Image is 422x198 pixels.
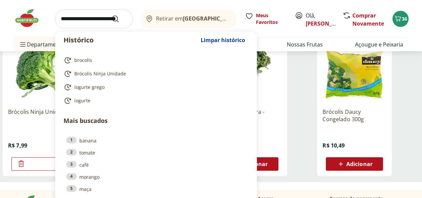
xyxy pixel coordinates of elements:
a: iogurte grego [64,83,246,91]
img: Brócolis Ninja Unidade [8,39,72,103]
span: iogurte [74,97,90,104]
span: iogurte grego [74,84,105,91]
button: Carrinho [392,11,409,27]
div: 4 [66,173,77,180]
a: 4morango [66,173,246,180]
p: Mais buscados [64,116,248,125]
a: Nossas Frutas [287,40,323,48]
button: Retirar em[GEOGRAPHIC_DATA]/[GEOGRAPHIC_DATA] [141,9,237,28]
a: 2tomate [66,149,246,156]
span: Adicionar [346,161,373,167]
span: Olá, [306,11,336,28]
input: search [55,9,133,28]
a: brocolis [64,56,246,64]
a: Açougue e Peixaria [355,40,403,48]
a: iogurte [64,97,246,105]
span: Limpar histórico [201,37,245,43]
span: Meus Favoritos [256,12,287,26]
div: 1 [66,137,77,143]
a: 5maça [66,185,246,193]
span: Brócolis Ninja Unidade [74,70,126,77]
span: brocolis [74,57,92,64]
a: Brócolis Daucy Congelado 300g [322,108,386,123]
span: Retirar em [156,15,230,22]
div: 2 [66,149,77,156]
span: 36 [402,15,407,22]
button: Limpar histórico [197,32,248,48]
button: Adicionar [326,157,383,171]
button: Menu [19,36,27,53]
img: Hortifruti [13,8,47,28]
a: Meus Favoritos [245,12,287,26]
span: Departamentos [19,36,67,53]
span: R$ 7,99 [8,142,27,149]
div: 3 [66,161,77,168]
a: 1banana [66,137,246,144]
img: Brócolis Daucy Congelado 300g [322,39,386,103]
a: Brócolis Ninja Unidade [64,70,246,78]
b: [GEOGRAPHIC_DATA]/[GEOGRAPHIC_DATA] [183,15,296,22]
button: Submit Search [111,15,127,23]
a: Brócolis Ninja Unidade [8,108,72,123]
p: Histórico [64,35,197,45]
div: 5 [66,185,77,192]
a: Comprar Novamente [352,12,384,27]
span: R$ 10,49 [322,142,345,149]
a: 3café [66,161,246,168]
a: [PERSON_NAME] [306,20,349,27]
